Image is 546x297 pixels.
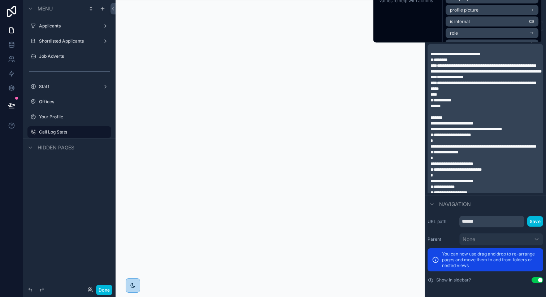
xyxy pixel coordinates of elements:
[527,216,543,227] button: Save
[39,84,97,89] label: Staff
[439,201,471,208] span: Navigation
[39,114,107,120] label: Your Profile
[463,236,475,243] span: None
[442,251,539,268] p: You can now use drag and drop to re-arrange pages and move them to and from folders or nested views
[38,5,53,12] span: Menu
[459,233,543,245] button: None
[39,129,107,135] label: Call Log Stats
[96,285,112,295] button: Done
[38,144,74,151] span: Hidden pages
[39,99,107,105] label: Offices
[428,236,456,242] label: Parent
[428,219,456,224] label: URL path
[39,53,107,59] label: Job Adverts
[428,44,543,193] div: scrollable content
[436,277,471,283] label: Show in sidebar?
[39,38,97,44] label: Shortlisted Applicants
[39,23,97,29] label: Applicants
